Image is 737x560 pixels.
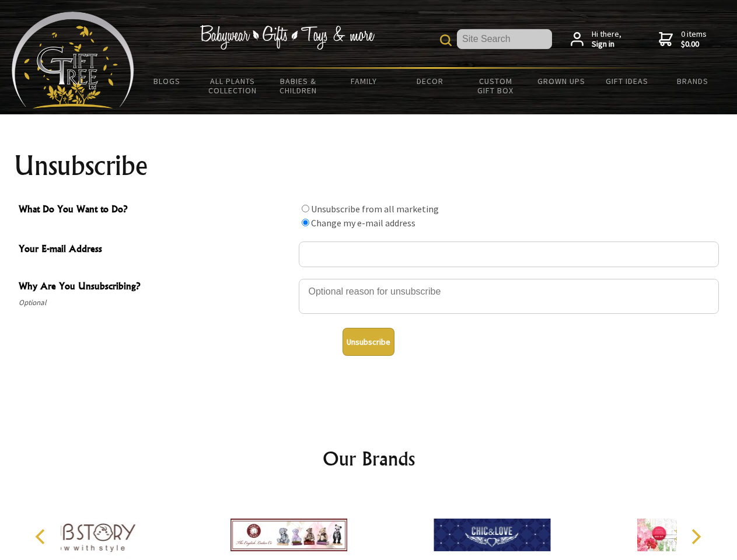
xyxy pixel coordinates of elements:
h2: Our Brands [23,444,714,473]
span: Hi there, [592,29,621,50]
label: Unsubscribe from all marketing [311,203,439,215]
span: Optional [19,296,293,310]
a: Decor [397,69,463,93]
a: Family [331,69,397,93]
input: What Do You Want to Do? [302,205,309,212]
img: Babyware - Gifts - Toys and more... [12,12,134,108]
img: product search [440,34,452,46]
a: Grown Ups [528,69,594,93]
h1: Unsubscribe [14,152,724,180]
input: Site Search [457,29,552,49]
button: Unsubscribe [343,328,394,356]
a: Custom Gift Box [463,69,529,103]
button: Next [683,524,708,549]
a: Hi there,Sign in [571,29,621,50]
a: Gift Ideas [594,69,660,93]
strong: Sign in [592,39,621,50]
input: Your E-mail Address [299,242,719,267]
textarea: Why Are You Unsubscribing? [299,279,719,314]
label: Change my e-mail address [311,217,415,229]
span: Why Are You Unsubscribing? [19,279,293,296]
img: Babywear - Gifts - Toys & more [200,25,375,50]
span: Your E-mail Address [19,242,293,258]
a: All Plants Collection [200,69,266,103]
span: 0 items [681,29,707,50]
a: 0 items$0.00 [659,29,707,50]
input: What Do You Want to Do? [302,219,309,226]
a: Brands [660,69,726,93]
strong: $0.00 [681,39,707,50]
span: What Do You Want to Do? [19,202,293,219]
a: BLOGS [134,69,200,93]
button: Previous [29,524,55,549]
a: Babies & Children [266,69,331,103]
